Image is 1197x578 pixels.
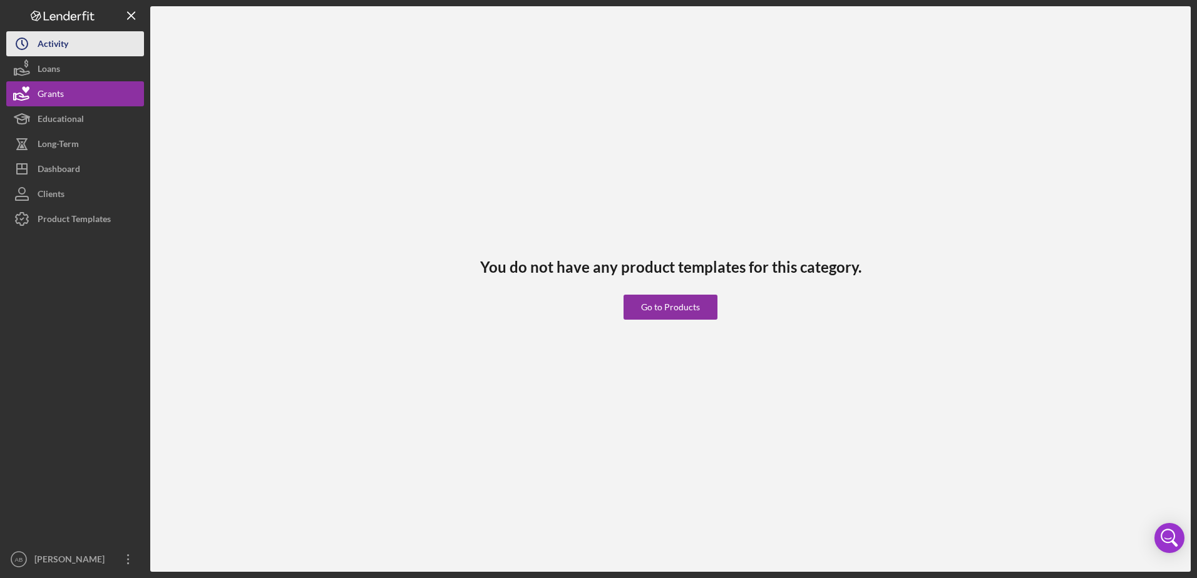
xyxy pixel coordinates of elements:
[6,206,144,231] button: Product Templates
[624,276,717,320] a: Go to Products
[31,547,113,575] div: [PERSON_NAME]
[6,106,144,131] button: Educational
[6,181,144,206] button: Clients
[38,131,79,160] div: Long-Term
[6,131,144,156] button: Long-Term
[6,547,144,572] button: AB[PERSON_NAME]
[15,556,23,563] text: AB
[38,31,68,59] div: Activity
[38,106,84,134] div: Educational
[6,31,144,56] button: Activity
[624,295,717,320] button: Go to Products
[641,295,700,320] div: Go to Products
[38,56,60,84] div: Loans
[480,258,861,276] h3: You do not have any product templates for this category.
[38,206,111,235] div: Product Templates
[6,156,144,181] button: Dashboard
[1154,523,1184,553] div: Open Intercom Messenger
[6,81,144,106] button: Grants
[38,181,64,210] div: Clients
[38,156,80,185] div: Dashboard
[38,81,64,109] div: Grants
[6,56,144,81] button: Loans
